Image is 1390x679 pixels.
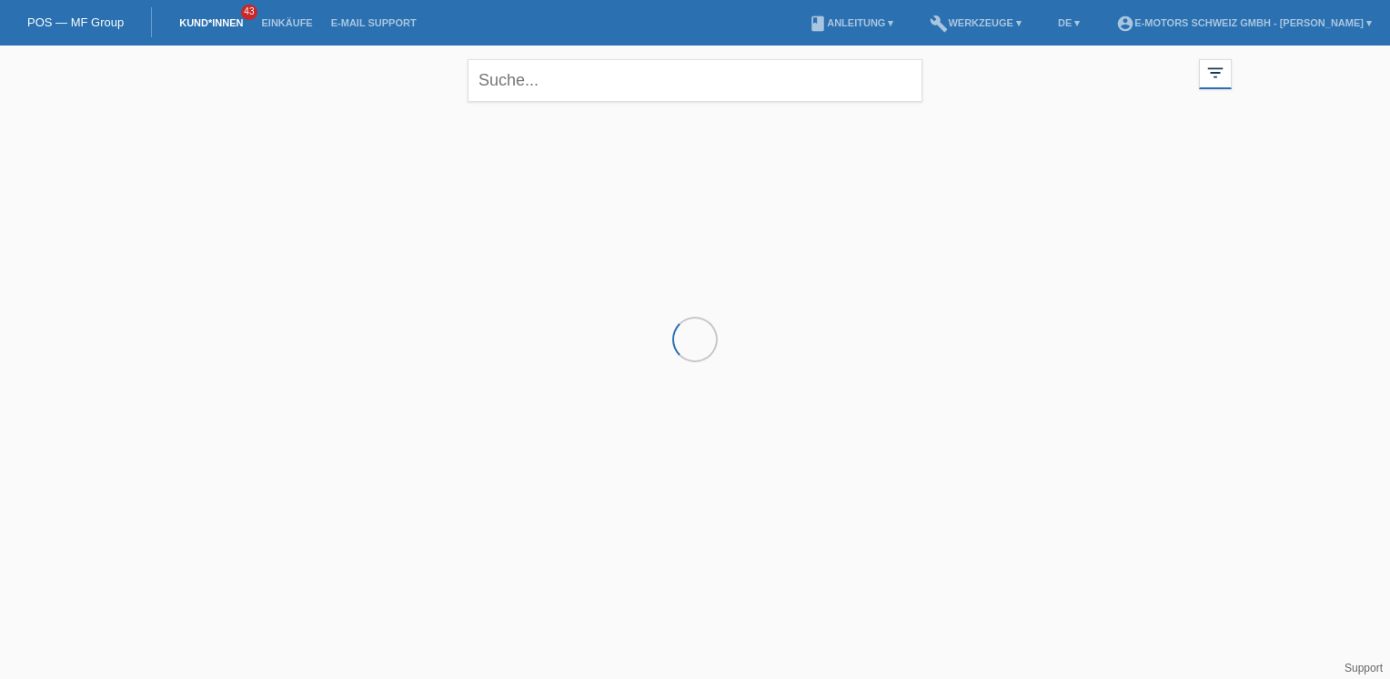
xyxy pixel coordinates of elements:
[1116,15,1134,33] i: account_circle
[800,17,902,28] a: bookAnleitung ▾
[170,17,252,28] a: Kund*innen
[322,17,426,28] a: E-Mail Support
[1049,17,1089,28] a: DE ▾
[241,5,257,20] span: 43
[252,17,321,28] a: Einkäufe
[1345,662,1383,674] a: Support
[809,15,827,33] i: book
[468,59,922,102] input: Suche...
[930,15,948,33] i: build
[1107,17,1381,28] a: account_circleE-Motors Schweiz GmbH - [PERSON_NAME] ▾
[27,15,124,29] a: POS — MF Group
[921,17,1031,28] a: buildWerkzeuge ▾
[1205,63,1225,83] i: filter_list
